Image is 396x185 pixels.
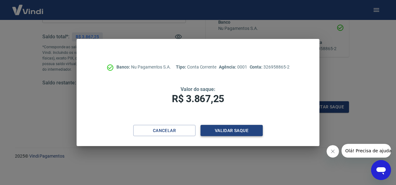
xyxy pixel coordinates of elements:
span: Olá! Precisa de ajuda? [4,4,52,9]
span: Agência: [219,64,237,69]
span: Tipo: [176,64,187,69]
iframe: Botão para abrir a janela de mensagens [371,160,391,180]
span: Banco: [116,64,131,69]
p: 0001 [219,64,247,70]
p: 326958865-2 [250,64,290,70]
span: R$ 3.867,25 [172,93,224,105]
button: Cancelar [133,125,196,136]
iframe: Mensagem da empresa [342,144,391,158]
span: Conta: [250,64,264,69]
p: Conta Corrente [176,64,216,70]
button: Validar saque [200,125,263,136]
span: Valor do saque: [181,86,215,92]
p: Nu Pagamentos S.A. [116,64,171,70]
iframe: Fechar mensagem [327,145,339,158]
